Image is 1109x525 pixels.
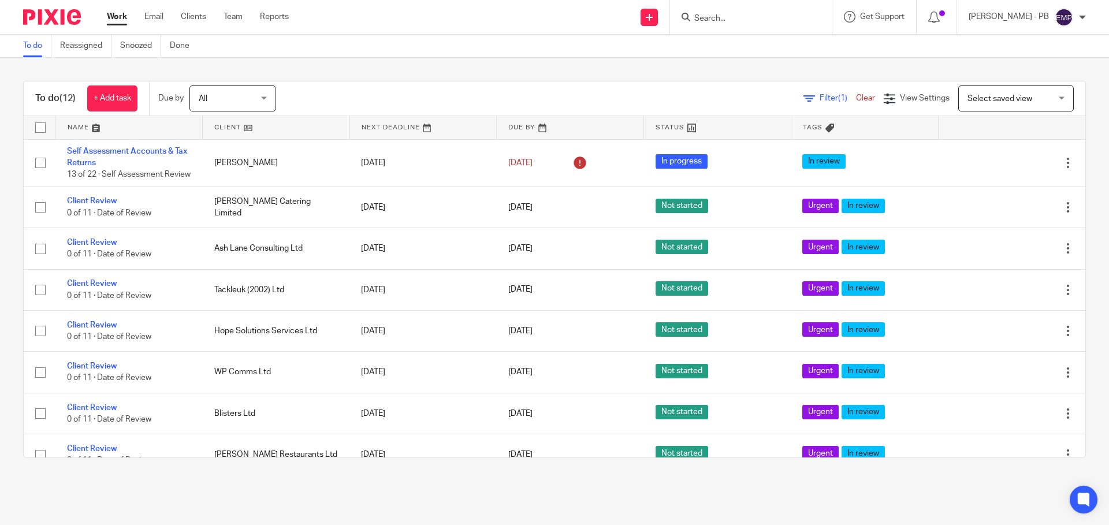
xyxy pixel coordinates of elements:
[35,92,76,105] h1: To do
[838,94,847,102] span: (1)
[203,393,350,434] td: Blisters Ltd
[67,280,117,288] a: Client Review
[508,450,533,459] span: [DATE]
[656,281,708,296] span: Not started
[67,170,191,178] span: 13 of 22 · Self Assessment Review
[656,405,708,419] span: Not started
[67,239,117,247] a: Client Review
[842,405,885,419] span: In review
[693,14,797,24] input: Search
[842,199,885,213] span: In review
[349,434,497,475] td: [DATE]
[856,94,875,102] a: Clear
[67,374,151,382] span: 0 of 11 · Date of Review
[842,281,885,296] span: In review
[199,95,207,103] span: All
[203,139,350,187] td: [PERSON_NAME]
[802,364,839,378] span: Urgent
[67,250,151,258] span: 0 of 11 · Date of Review
[508,286,533,294] span: [DATE]
[67,209,151,217] span: 0 of 11 · Date of Review
[842,322,885,337] span: In review
[508,244,533,252] span: [DATE]
[67,333,151,341] span: 0 of 11 · Date of Review
[656,199,708,213] span: Not started
[67,445,117,453] a: Client Review
[969,11,1049,23] p: [PERSON_NAME] - PB
[820,94,856,102] span: Filter
[349,310,497,351] td: [DATE]
[349,228,497,269] td: [DATE]
[67,321,117,329] a: Client Review
[802,154,846,169] span: In review
[67,404,117,412] a: Client Review
[842,446,885,460] span: In review
[842,240,885,254] span: In review
[802,199,839,213] span: Urgent
[802,281,839,296] span: Urgent
[349,393,497,434] td: [DATE]
[224,11,243,23] a: Team
[203,310,350,351] td: Hope Solutions Services Ltd
[967,95,1032,103] span: Select saved view
[203,434,350,475] td: [PERSON_NAME] Restaurants Ltd
[60,35,111,57] a: Reassigned
[349,269,497,310] td: [DATE]
[144,11,163,23] a: Email
[158,92,184,104] p: Due by
[67,457,151,465] span: 0 of 11 · Date of Review
[23,9,81,25] img: Pixie
[656,322,708,337] span: Not started
[67,292,151,300] span: 0 of 11 · Date of Review
[23,35,51,57] a: To do
[203,269,350,310] td: Tackleuk (2002) Ltd
[203,187,350,228] td: [PERSON_NAME] Catering Limited
[67,197,117,205] a: Client Review
[842,364,885,378] span: In review
[656,154,708,169] span: In progress
[349,139,497,187] td: [DATE]
[802,322,839,337] span: Urgent
[107,11,127,23] a: Work
[508,327,533,335] span: [DATE]
[181,11,206,23] a: Clients
[203,228,350,269] td: Ash Lane Consulting Ltd
[508,159,533,167] span: [DATE]
[67,147,187,167] a: Self Assessment Accounts & Tax Returns
[802,240,839,254] span: Urgent
[67,362,117,370] a: Client Review
[120,35,161,57] a: Snoozed
[656,364,708,378] span: Not started
[170,35,198,57] a: Done
[87,85,137,111] a: + Add task
[656,446,708,460] span: Not started
[508,203,533,211] span: [DATE]
[508,409,533,418] span: [DATE]
[349,352,497,393] td: [DATE]
[802,405,839,419] span: Urgent
[508,368,533,377] span: [DATE]
[67,415,151,423] span: 0 of 11 · Date of Review
[203,352,350,393] td: WP Comms Ltd
[349,187,497,228] td: [DATE]
[803,124,823,131] span: Tags
[802,446,839,460] span: Urgent
[900,94,950,102] span: View Settings
[860,13,905,21] span: Get Support
[59,94,76,103] span: (12)
[656,240,708,254] span: Not started
[1055,8,1073,27] img: svg%3E
[260,11,289,23] a: Reports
